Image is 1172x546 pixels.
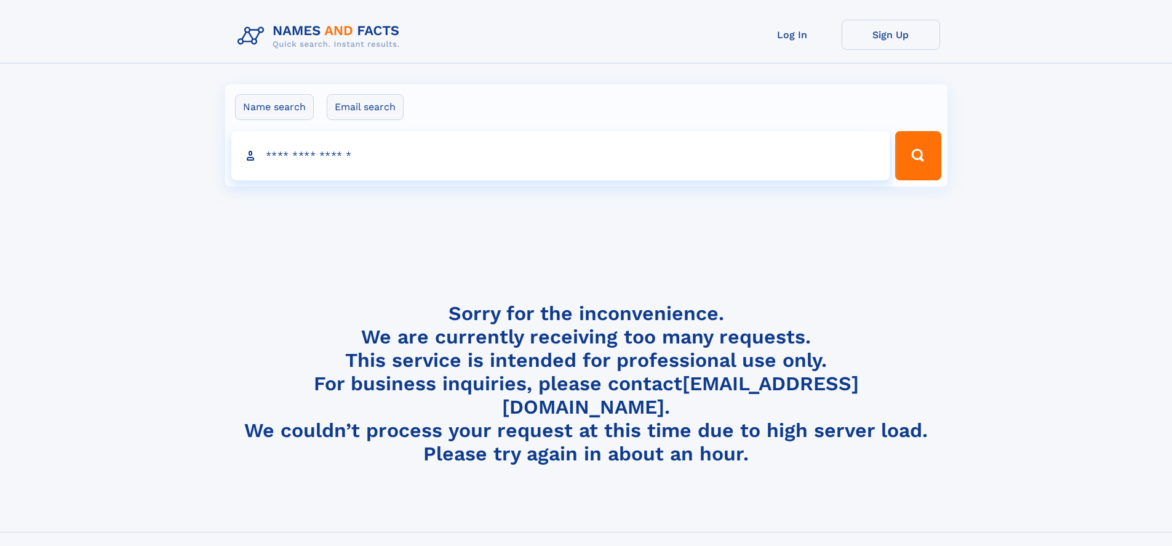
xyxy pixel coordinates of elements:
[327,94,404,120] label: Email search
[233,302,940,466] h4: Sorry for the inconvenience. We are currently receiving too many requests. This service is intend...
[502,372,859,419] a: [EMAIL_ADDRESS][DOMAIN_NAME]
[235,94,314,120] label: Name search
[231,131,890,180] input: search input
[233,20,410,53] img: Logo Names and Facts
[743,20,842,50] a: Log In
[842,20,940,50] a: Sign Up
[895,131,941,180] button: Search Button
